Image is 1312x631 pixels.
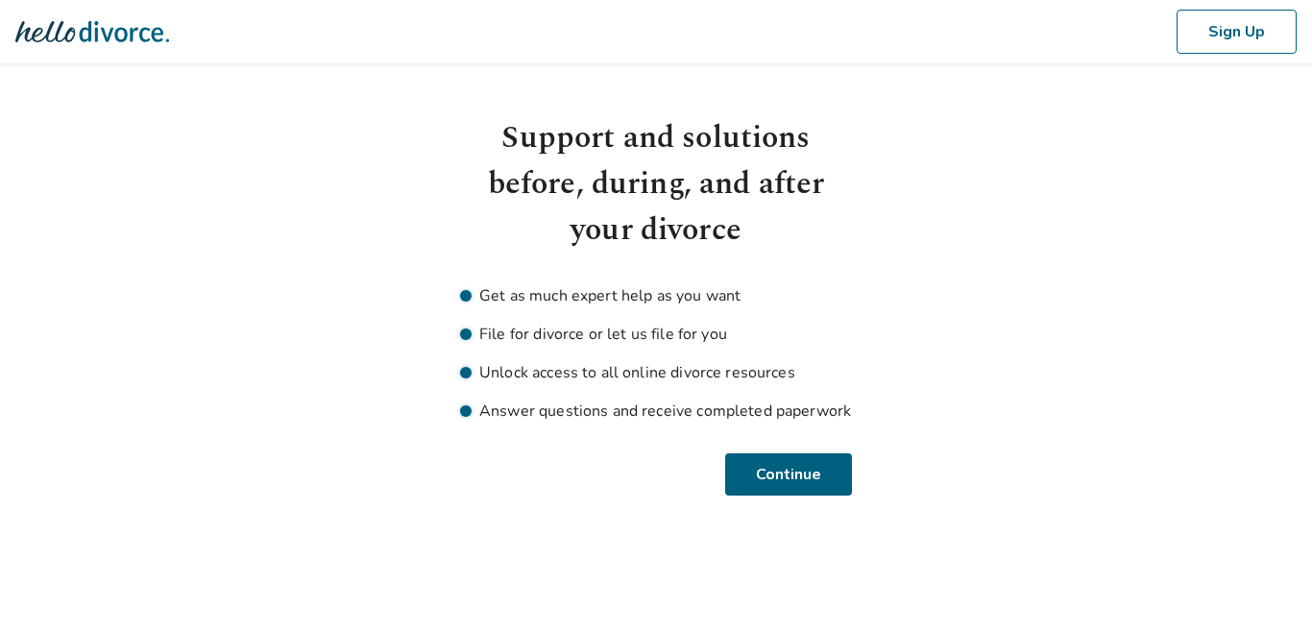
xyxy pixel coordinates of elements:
button: Continue [725,453,852,496]
li: Get as much expert help as you want [460,284,852,307]
li: Answer questions and receive completed paperwork [460,400,852,423]
img: Hello Divorce Logo [15,12,169,51]
li: File for divorce or let us file for you [460,323,852,346]
button: Sign Up [1177,10,1297,54]
li: Unlock access to all online divorce resources [460,361,852,384]
h1: Support and solutions before, during, and after your divorce [460,115,852,254]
